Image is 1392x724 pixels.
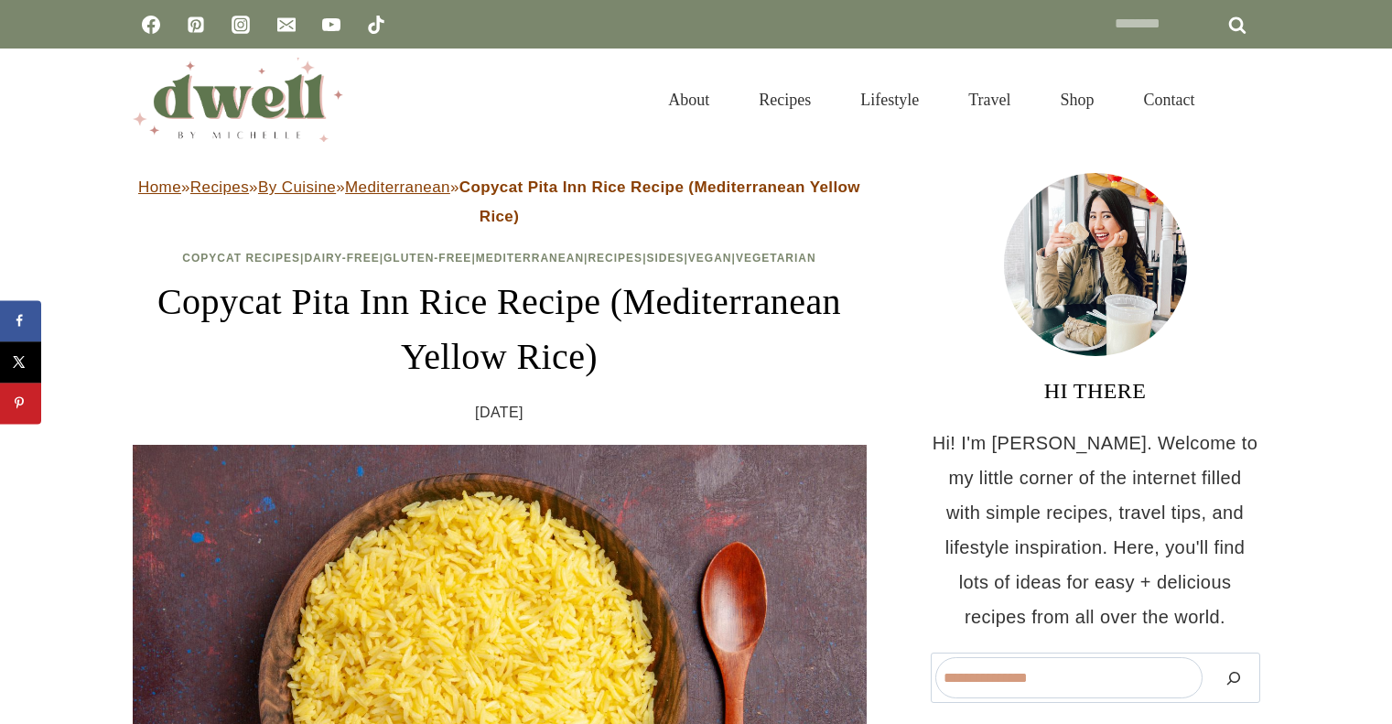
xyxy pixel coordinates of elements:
[475,399,523,427] time: [DATE]
[345,178,450,196] a: Mediterranean
[182,252,815,265] span: | | | | | | |
[268,6,305,43] a: Email
[643,68,1219,132] nav: Primary Navigation
[736,252,816,265] a: Vegetarian
[304,252,379,265] a: Dairy-Free
[1212,657,1256,698] button: Search
[688,252,732,265] a: Vegan
[133,275,867,384] h1: Copycat Pita Inn Rice Recipe (Mediterranean Yellow Rice)
[258,178,336,196] a: By Cuisine
[138,178,181,196] a: Home
[836,68,944,132] a: Lifestyle
[734,68,836,132] a: Recipes
[931,426,1260,634] p: Hi! I'm [PERSON_NAME]. Welcome to my little corner of the internet filled with simple recipes, tr...
[222,6,259,43] a: Instagram
[646,252,684,265] a: Sides
[931,374,1260,407] h3: HI THERE
[1119,68,1220,132] a: Contact
[1035,68,1118,132] a: Shop
[178,6,214,43] a: Pinterest
[313,6,350,43] a: YouTube
[133,6,169,43] a: Facebook
[138,178,860,225] span: » » » »
[358,6,394,43] a: TikTok
[459,178,860,225] strong: Copycat Pita Inn Rice Recipe (Mediterranean Yellow Rice)
[1229,84,1260,115] button: View Search Form
[588,252,642,265] a: Recipes
[944,68,1035,132] a: Travel
[182,252,300,265] a: Copycat Recipes
[190,178,249,196] a: Recipes
[383,252,471,265] a: Gluten-Free
[643,68,734,132] a: About
[476,252,584,265] a: Mediterranean
[133,58,343,142] img: DWELL by michelle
